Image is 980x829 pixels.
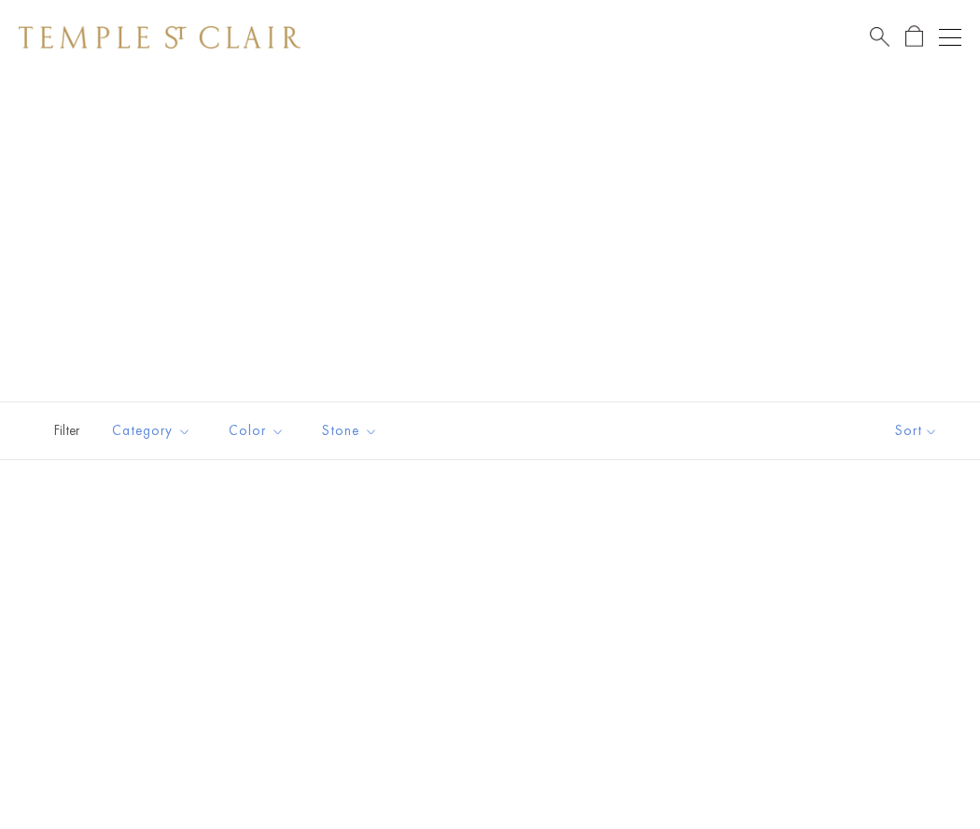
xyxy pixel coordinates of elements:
[870,25,889,49] a: Search
[308,410,392,452] button: Stone
[853,402,980,459] button: Show sort by
[98,410,205,452] button: Category
[103,419,205,443] span: Category
[219,419,299,443] span: Color
[313,419,392,443] span: Stone
[905,25,923,49] a: Open Shopping Bag
[19,26,301,49] img: Temple St. Clair
[215,410,299,452] button: Color
[939,26,961,49] button: Open navigation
